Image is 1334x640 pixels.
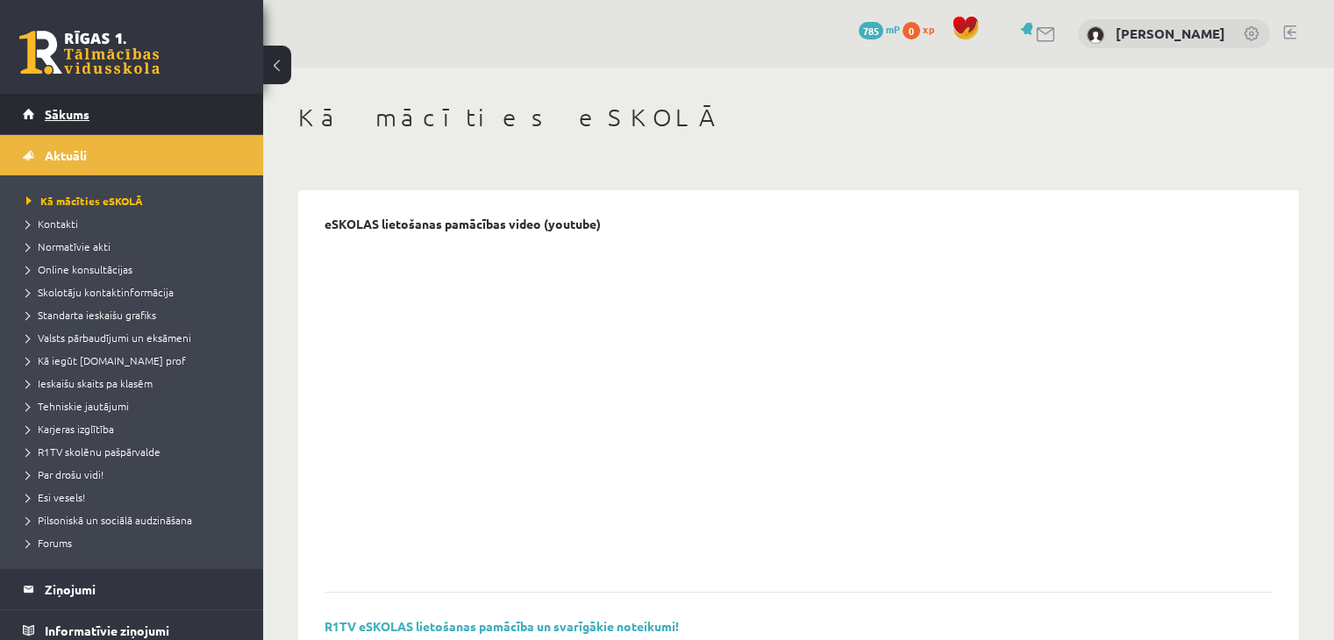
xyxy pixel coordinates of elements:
span: Ieskaišu skaits pa klasēm [26,376,153,390]
a: Ieskaišu skaits pa klasēm [26,375,246,391]
span: Par drošu vidi! [26,467,103,481]
a: Karjeras izglītība [26,421,246,437]
span: Aktuāli [45,147,87,163]
span: Kā iegūt [DOMAIN_NAME] prof [26,353,186,367]
a: 0 xp [902,22,943,36]
h1: Kā mācīties eSKOLĀ [298,103,1299,132]
a: Rīgas 1. Tālmācības vidusskola [19,31,160,75]
span: Normatīvie akti [26,239,111,253]
a: R1TV skolēnu pašpārvalde [26,444,246,459]
a: [PERSON_NAME] [1116,25,1225,42]
span: Skolotāju kontaktinformācija [26,285,174,299]
span: Esi vesels! [26,490,85,504]
a: Forums [26,535,246,551]
p: eSKOLAS lietošanas pamācības video (youtube) [325,217,601,231]
a: Par drošu vidi! [26,466,246,482]
span: 0 [902,22,920,39]
span: Kā mācīties eSKOLĀ [26,194,143,208]
a: Normatīvie akti [26,238,246,254]
span: Valsts pārbaudījumi un eksāmeni [26,331,191,345]
a: Valsts pārbaudījumi un eksāmeni [26,330,246,345]
span: Pilsoniskā un sociālā audzināšana [26,513,192,527]
a: Online konsultācijas [26,261,246,277]
a: R1TV eSKOLAS lietošanas pamācība un svarīgākie noteikumi! [325,618,679,634]
span: Online konsultācijas [26,262,132,276]
span: R1TV skolēnu pašpārvalde [26,444,161,459]
span: Standarta ieskaišu grafiks [26,308,156,322]
span: xp [923,22,934,36]
a: Kā iegūt [DOMAIN_NAME] prof [26,352,246,368]
a: 785 mP [859,22,900,36]
legend: Ziņojumi [45,569,241,609]
img: Leonards Nākmanis [1087,26,1104,44]
span: Sākums [45,106,89,122]
span: Tehniskie jautājumi [26,399,129,413]
a: Sākums [23,94,241,134]
span: 785 [859,22,883,39]
a: Skolotāju kontaktinformācija [26,284,246,300]
a: Aktuāli [23,135,241,175]
a: Standarta ieskaišu grafiks [26,307,246,323]
span: Karjeras izglītība [26,422,114,436]
a: Esi vesels! [26,489,246,505]
a: Ziņojumi [23,569,241,609]
span: Kontakti [26,217,78,231]
span: mP [886,22,900,36]
a: Kā mācīties eSKOLĀ [26,193,246,209]
a: Tehniskie jautājumi [26,398,246,414]
a: Kontakti [26,216,246,231]
span: Forums [26,536,72,550]
a: Pilsoniskā un sociālā audzināšana [26,512,246,528]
